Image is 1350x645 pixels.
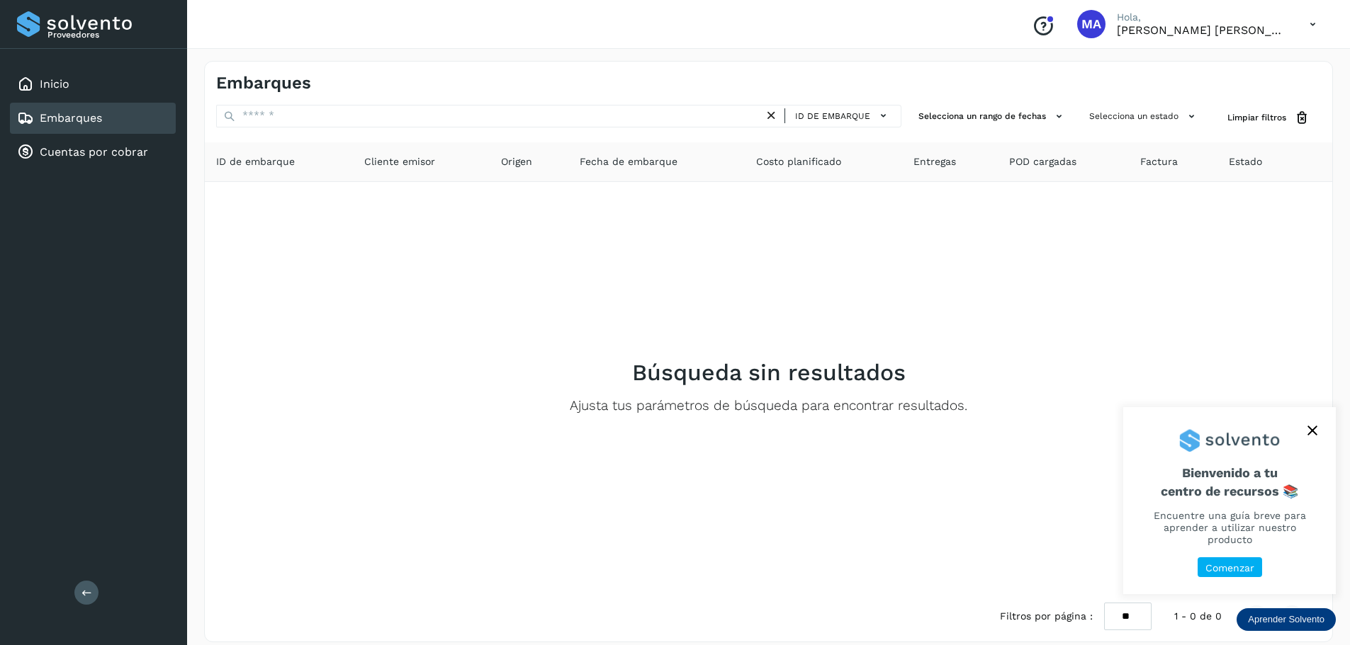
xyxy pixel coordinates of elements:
[1140,484,1319,499] p: centro de recursos 📚
[1205,562,1254,574] p: Comenzar
[10,69,176,100] div: Inicio
[795,110,870,122] span: ID de embarque
[632,359,906,386] h2: Búsqueda sin resultados
[1174,609,1222,624] span: 1 - 0 de 0
[10,137,176,168] div: Cuentas por cobrar
[1227,111,1286,124] span: Limpiar filtros
[1229,154,1262,169] span: Estado
[570,398,967,414] p: Ajusta tus parámetros de búsqueda para encontrar resultados.
[216,154,295,169] span: ID de embarque
[1198,557,1262,578] button: Comenzar
[40,145,148,159] a: Cuentas por cobrar
[1140,510,1319,545] p: Encuentre una guía breve para aprender a utilizar nuestro producto
[1084,105,1205,128] button: Selecciona un estado
[40,111,102,125] a: Embarques
[1123,407,1336,594] div: Aprender Solvento
[1237,608,1336,631] div: Aprender Solvento
[1140,465,1319,498] span: Bienvenido a tu
[1248,614,1324,625] p: Aprender Solvento
[580,154,677,169] span: Fecha de embarque
[791,105,895,126] button: ID de embarque
[216,73,311,93] h4: Embarques
[1009,154,1076,169] span: POD cargadas
[1000,609,1093,624] span: Filtros por página :
[501,154,532,169] span: Origen
[10,103,176,134] div: Embarques
[40,77,69,91] a: Inicio
[913,105,1072,128] button: Selecciona un rango de fechas
[913,154,956,169] span: Entregas
[1117,11,1287,23] p: Hola,
[756,154,841,169] span: Costo planificado
[1216,105,1321,131] button: Limpiar filtros
[47,30,170,40] p: Proveedores
[1140,154,1178,169] span: Factura
[364,154,435,169] span: Cliente emisor
[1117,23,1287,37] p: MIGUEL ANGEL HERRERA BATRES
[1302,420,1323,441] button: close,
